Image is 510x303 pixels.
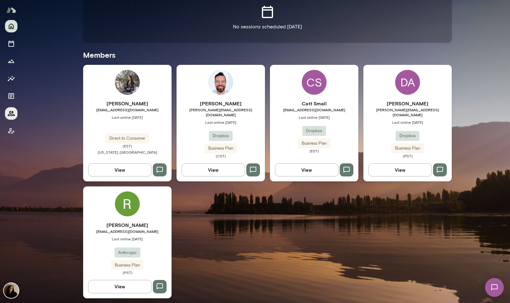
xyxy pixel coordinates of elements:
[270,148,358,153] span: (EST)
[270,107,358,112] span: [EMAIL_ADDRESS][DOMAIN_NAME]
[83,143,172,148] span: (EST)
[177,153,265,158] span: (CST)
[4,283,19,298] img: Fiona Nodar
[363,100,452,107] h6: [PERSON_NAME]
[98,150,157,154] span: [US_STATE], [GEOGRAPHIC_DATA]
[270,100,358,107] h6: Catt Small
[233,23,302,31] p: No sessions scheduled [DATE]
[5,90,17,102] button: Documents
[396,133,419,139] span: Dropbox
[205,145,237,151] span: Business Plan
[88,280,152,293] button: View
[302,70,327,95] div: CS
[88,163,152,176] button: View
[6,4,16,16] img: Mento
[270,115,358,120] span: Last online [DATE]
[391,145,424,151] span: Business Plan
[363,153,452,158] span: (PST)
[182,163,245,176] button: View
[5,107,17,120] button: Members
[83,50,452,60] h5: Members
[5,37,17,50] button: Sessions
[275,163,338,176] button: View
[83,229,172,234] span: [EMAIL_ADDRESS][DOMAIN_NAME]
[83,270,172,275] span: (PST)
[298,140,330,147] span: Business Plan
[115,70,140,95] img: Jenesis M Gallego
[115,250,140,256] span: Anthropic
[363,107,452,117] span: [PERSON_NAME][EMAIL_ADDRESS][DOMAIN_NAME]
[395,70,420,95] div: DA
[177,100,265,107] h6: [PERSON_NAME]
[83,115,172,120] span: Last online [DATE]
[177,107,265,117] span: [PERSON_NAME][EMAIL_ADDRESS][DOMAIN_NAME]
[83,221,172,229] h6: [PERSON_NAME]
[209,133,233,139] span: Dropbox
[363,120,452,125] span: Last online [DATE]
[177,120,265,125] span: Last online [DATE]
[5,55,17,67] button: Growth Plan
[208,70,233,95] img: Chris Meeks
[106,135,149,142] span: Direct to Consumer
[115,191,140,216] img: Ryn Linthicum
[83,236,172,241] span: Last online [DATE]
[302,128,326,134] span: Dropbox
[5,125,17,137] button: Client app
[5,20,17,32] button: Home
[111,262,144,268] span: Business Plan
[83,107,172,112] span: [EMAIL_ADDRESS][DOMAIN_NAME]
[5,72,17,85] button: Insights
[83,100,172,107] h6: [PERSON_NAME]
[368,163,432,176] button: View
